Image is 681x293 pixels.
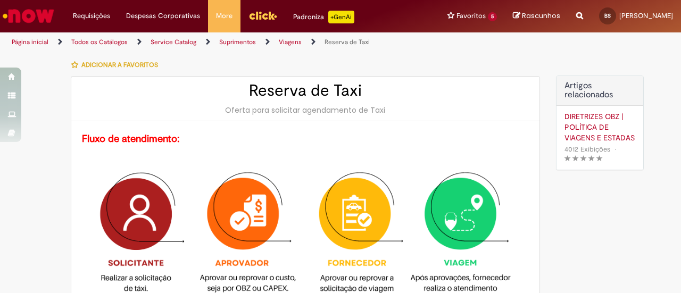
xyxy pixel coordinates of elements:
[279,38,302,46] a: Viagens
[71,38,128,46] a: Todos os Catálogos
[151,38,196,46] a: Service Catalog
[564,111,635,143] a: DIRETRIZES OBZ | POLÍTICA DE VIAGENS E ESTADAS
[612,142,619,156] span: •
[216,11,232,21] span: More
[1,5,56,27] img: ServiceNow
[619,11,673,20] span: [PERSON_NAME]
[219,38,256,46] a: Suprimentos
[513,11,560,21] a: Rascunhos
[293,11,354,23] div: Padroniza
[12,38,48,46] a: Página inicial
[73,11,110,21] span: Requisições
[564,81,635,100] h3: Artigos relacionados
[82,105,529,115] div: Oferta para solicitar agendamento de Taxi
[126,11,200,21] span: Despesas Corporativas
[456,11,486,21] span: Favoritos
[71,54,164,76] button: Adicionar a Favoritos
[604,12,611,19] span: BS
[81,61,158,69] span: Adicionar a Favoritos
[564,145,610,154] span: 4012 Exibições
[82,82,529,99] h2: Reserva de Taxi
[325,38,370,46] a: Reserva de Taxi
[248,7,277,23] img: click_logo_yellow_360x200.png
[328,11,354,23] p: +GenAi
[82,132,180,145] strong: Fluxo de atendimento:
[522,11,560,21] span: Rascunhos
[8,32,446,52] ul: Trilhas de página
[488,12,497,21] span: 5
